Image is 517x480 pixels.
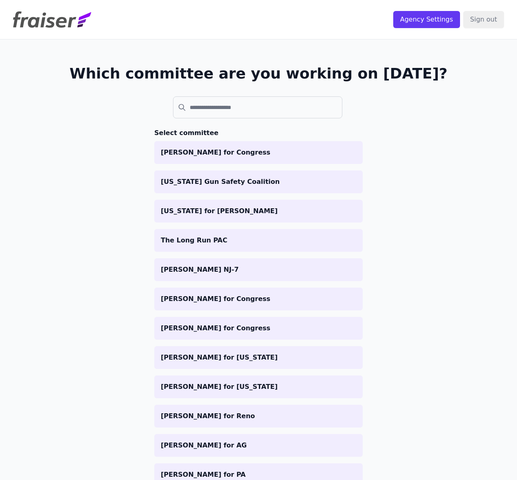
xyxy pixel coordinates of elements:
a: [US_STATE] for [PERSON_NAME] [154,200,363,223]
img: Fraiser Logo [13,11,91,28]
p: [US_STATE] Gun Safety Coalition [161,177,356,187]
p: [PERSON_NAME] for Congress [161,323,356,333]
p: [PERSON_NAME] for PA [161,470,356,480]
p: [PERSON_NAME] for Congress [161,294,356,304]
a: [US_STATE] Gun Safety Coalition [154,170,363,193]
a: [PERSON_NAME] NJ-7 [154,258,363,281]
a: [PERSON_NAME] for Reno [154,405,363,428]
a: [PERSON_NAME] for [US_STATE] [154,346,363,369]
p: [PERSON_NAME] NJ-7 [161,265,356,275]
a: [PERSON_NAME] for [US_STATE] [154,375,363,398]
a: [PERSON_NAME] for Congress [154,141,363,164]
p: [PERSON_NAME] for Congress [161,148,356,157]
p: [PERSON_NAME] for [US_STATE] [161,382,356,392]
a: [PERSON_NAME] for Congress [154,317,363,340]
a: [PERSON_NAME] for AG [154,434,363,457]
p: The Long Run PAC [161,236,356,245]
h3: Select committee [154,128,363,138]
a: The Long Run PAC [154,229,363,252]
p: [PERSON_NAME] for AG [161,441,356,450]
a: [PERSON_NAME] for Congress [154,288,363,310]
input: Sign out [463,11,504,28]
p: [PERSON_NAME] for [US_STATE] [161,353,356,362]
p: [PERSON_NAME] for Reno [161,411,356,421]
h1: Which committee are you working on [DATE]? [70,65,448,82]
input: Agency Settings [393,11,460,28]
p: [US_STATE] for [PERSON_NAME] [161,206,356,216]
